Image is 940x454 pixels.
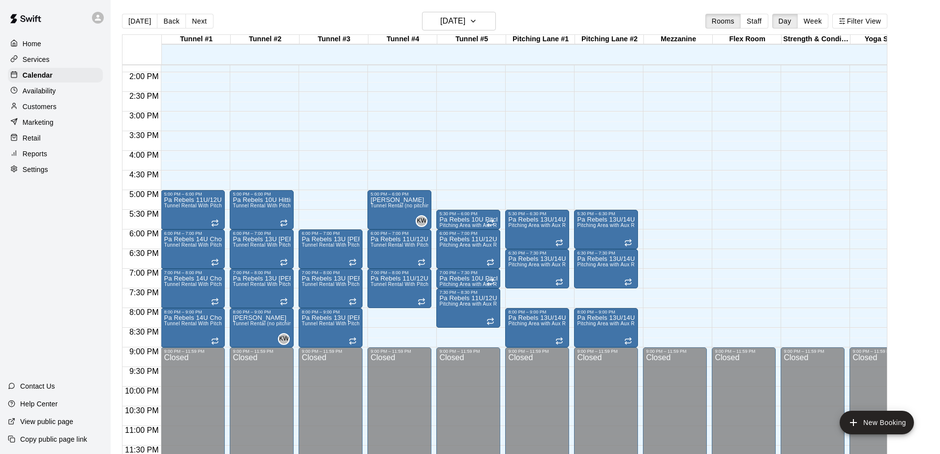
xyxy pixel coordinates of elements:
[122,406,161,415] span: 10:30 PM
[127,170,161,179] span: 4:30 PM
[161,269,225,308] div: 7:00 PM – 8:00 PM: Pa Rebels 14U Chop Hitting
[23,86,56,96] p: Availability
[486,278,494,286] span: Recurring event
[127,308,161,316] span: 8:00 PM
[164,192,222,197] div: 5:00 PM – 6:00 PM
[233,310,291,314] div: 8:00 PM – 9:00 PM
[122,446,161,454] span: 11:30 PM
[23,70,53,80] p: Calendar
[122,387,161,395] span: 10:00 PM
[302,242,388,248] span: Tunnel Rental With Pitching Machine
[299,308,363,347] div: 8:00 PM – 9:00 PM: Pa Rebels 13U Kelley Hitting
[740,14,768,28] button: Staff
[164,231,222,236] div: 6:00 PM – 7:00 PM
[127,190,161,199] span: 5:00 PM
[832,14,887,28] button: Filter View
[370,203,455,208] span: Tunnel Rental (no pitching machine)
[505,210,569,249] div: 5:30 PM – 6:30 PM: Pa Rebels 13U/14U Pitching
[417,216,426,226] span: KW
[577,321,644,326] span: Pitching Area with Aux Room
[164,203,250,208] span: Tunnel Rental With Pitching Machine
[279,334,289,344] span: KW
[440,14,465,28] h6: [DATE]
[300,35,368,44] div: Tunnel #3
[282,333,290,345] span: Kevin Wood
[370,270,428,275] div: 7:00 PM – 8:00 PM
[8,115,103,130] a: Marketing
[20,417,73,426] p: View public page
[505,308,569,347] div: 8:00 PM – 9:00 PM: Pa Rebels 13U/14U Pitching
[577,211,635,216] div: 5:30 PM – 6:30 PM
[23,165,48,174] p: Settings
[164,270,222,275] div: 7:00 PM – 8:00 PM
[370,242,456,248] span: Tunnel Rental With Pitching Machine
[367,269,431,308] div: 7:00 PM – 8:00 PM: Pa Rebels 11U/12U Hitting
[420,215,427,227] span: Kevin Wood
[852,349,910,354] div: 9:00 PM – 11:59 PM
[436,269,500,288] div: 7:00 PM – 7:30 PM: Pa Rebels 10U Pitching
[280,258,288,266] span: Recurring event
[418,258,425,266] span: Recurring event
[508,321,576,326] span: Pitching Area with Aux Room
[127,269,161,277] span: 7:00 PM
[439,349,497,354] div: 9:00 PM – 11:59 PM
[122,426,161,434] span: 11:00 PM
[233,349,291,354] div: 9:00 PM – 11:59 PM
[211,219,219,227] span: Recurring event
[624,337,632,345] span: Recurring event
[8,68,103,83] a: Calendar
[784,349,842,354] div: 9:00 PM – 11:59 PM
[8,36,103,51] div: Home
[302,321,388,326] span: Tunnel Rental With Pitching Machine
[280,219,288,227] span: Recurring event
[161,308,225,347] div: 8:00 PM – 9:00 PM: Pa Rebels 14U Chop Hitting
[577,223,644,228] span: Pitching Area with Aux Room
[574,210,638,249] div: 5:30 PM – 6:30 PM: Pa Rebels 13U/14U Pitching
[233,192,291,197] div: 5:00 PM – 6:00 PM
[233,282,319,287] span: Tunnel Rental With Pitching Machine
[211,258,219,266] span: Recurring event
[574,249,638,288] div: 6:30 PM – 7:30 PM: Pa Rebels 13U/14U Pitching
[127,210,161,218] span: 5:30 PM
[122,14,157,28] button: [DATE]
[299,269,363,308] div: 7:00 PM – 8:00 PM: Pa Rebels 13U Kelley Hitting
[20,399,58,409] p: Help Center
[164,349,222,354] div: 9:00 PM – 11:59 PM
[349,337,357,345] span: Recurring event
[127,288,161,297] span: 7:30 PM
[127,328,161,336] span: 8:30 PM
[127,367,161,375] span: 9:30 PM
[713,35,782,44] div: Flex Room
[850,35,919,44] div: Yoga Studio
[555,239,563,247] span: Recurring event
[367,229,431,269] div: 6:00 PM – 7:00 PM: Pa Rebels 11U/12U Hitting
[8,52,103,67] div: Services
[127,347,161,356] span: 9:00 PM
[20,381,55,391] p: Contact Us
[644,35,713,44] div: Mezzanine
[233,270,291,275] div: 7:00 PM – 8:00 PM
[8,84,103,98] a: Availability
[8,146,103,161] div: Reports
[127,72,161,81] span: 2:00 PM
[439,282,507,287] span: Pitching Area with Aux Room
[797,14,828,28] button: Week
[302,231,360,236] div: 6:00 PM – 7:00 PM
[715,349,773,354] div: 9:00 PM – 11:59 PM
[439,231,497,236] div: 6:00 PM – 7:00 PM
[299,229,363,269] div: 6:00 PM – 7:00 PM: Pa Rebels 13U Kelley Hitting
[233,203,319,208] span: Tunnel Rental With Pitching Machine
[624,239,632,247] span: Recurring event
[782,35,850,44] div: Strength & Conditioning
[23,102,57,112] p: Customers
[23,149,47,159] p: Reports
[437,35,506,44] div: Tunnel #5
[840,411,914,434] button: add
[23,133,41,143] p: Retail
[508,251,566,255] div: 6:30 PM – 7:30 PM
[367,190,431,229] div: 5:00 PM – 6:00 PM: Kevin Wood
[439,301,507,307] span: Pitching Area with Aux Room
